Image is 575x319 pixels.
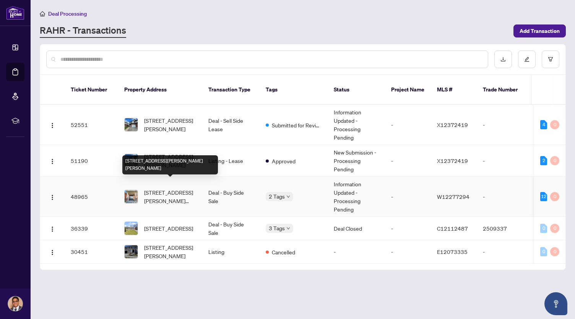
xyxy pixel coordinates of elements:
[46,222,58,234] button: Logo
[65,145,118,177] td: 51190
[542,50,559,68] button: filter
[65,217,118,240] td: 36339
[385,217,431,240] td: -
[65,75,118,105] th: Ticket Number
[550,224,559,233] div: 0
[550,156,559,165] div: 0
[328,145,385,177] td: New Submission - Processing Pending
[513,24,566,37] button: Add Transaction
[65,240,118,264] td: 30451
[122,155,218,174] div: [STREET_ADDRESS][PERSON_NAME][PERSON_NAME]
[437,225,468,232] span: C12112487
[65,105,118,145] td: 52551
[544,292,567,315] button: Open asap
[202,75,260,105] th: Transaction Type
[437,193,469,200] span: W12277294
[385,240,431,264] td: -
[202,177,260,217] td: Deal - Buy Side Sale
[540,156,547,165] div: 2
[49,226,55,232] img: Logo
[49,158,55,164] img: Logo
[477,145,530,177] td: -
[118,75,202,105] th: Property Address
[437,157,468,164] span: X12372419
[202,217,260,240] td: Deal - Buy Side Sale
[385,145,431,177] td: -
[286,226,290,230] span: down
[272,157,296,165] span: Approved
[518,50,536,68] button: edit
[500,57,506,62] span: download
[260,75,328,105] th: Tags
[144,224,193,233] span: [STREET_ADDRESS]
[202,105,260,145] td: Deal - Sell Side Lease
[49,249,55,256] img: Logo
[328,177,385,217] td: Information Updated - Processing Pending
[437,121,468,128] span: X12372419
[437,248,468,255] span: E12073335
[125,154,138,167] img: thumbnail-img
[494,50,512,68] button: download
[328,217,385,240] td: Deal Closed
[272,121,322,129] span: Submitted for Review
[125,245,138,258] img: thumbnail-img
[385,177,431,217] td: -
[477,105,530,145] td: -
[46,190,58,203] button: Logo
[6,6,24,20] img: logo
[40,11,45,16] span: home
[540,247,547,256] div: 0
[477,240,530,264] td: -
[431,75,477,105] th: MLS #
[144,243,196,260] span: [STREET_ADDRESS][PERSON_NAME]
[46,119,58,131] button: Logo
[65,177,118,217] td: 48965
[540,224,547,233] div: 0
[144,152,196,169] span: [STREET_ADDRESS][PERSON_NAME]
[477,177,530,217] td: -
[385,75,431,105] th: Project Name
[125,190,138,203] img: thumbnail-img
[202,145,260,177] td: Listing - Lease
[520,25,560,37] span: Add Transaction
[144,116,196,133] span: [STREET_ADDRESS][PERSON_NAME]
[40,24,126,38] a: RAHR - Transactions
[328,75,385,105] th: Status
[49,122,55,129] img: Logo
[524,57,530,62] span: edit
[550,120,559,129] div: 0
[550,247,559,256] div: 0
[46,246,58,258] button: Logo
[328,240,385,264] td: -
[477,217,530,240] td: 2509337
[548,57,553,62] span: filter
[269,192,285,201] span: 2 Tags
[46,155,58,167] button: Logo
[328,105,385,145] td: Information Updated - Processing Pending
[550,192,559,201] div: 0
[125,222,138,235] img: thumbnail-img
[49,194,55,200] img: Logo
[286,195,290,199] span: down
[269,224,285,233] span: 3 Tags
[125,118,138,131] img: thumbnail-img
[202,240,260,264] td: Listing
[540,120,547,129] div: 4
[385,105,431,145] td: -
[8,296,23,311] img: Profile Icon
[48,10,87,17] span: Deal Processing
[540,192,547,201] div: 12
[272,248,295,256] span: Cancelled
[477,75,530,105] th: Trade Number
[144,188,196,205] span: [STREET_ADDRESS][PERSON_NAME][PERSON_NAME]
